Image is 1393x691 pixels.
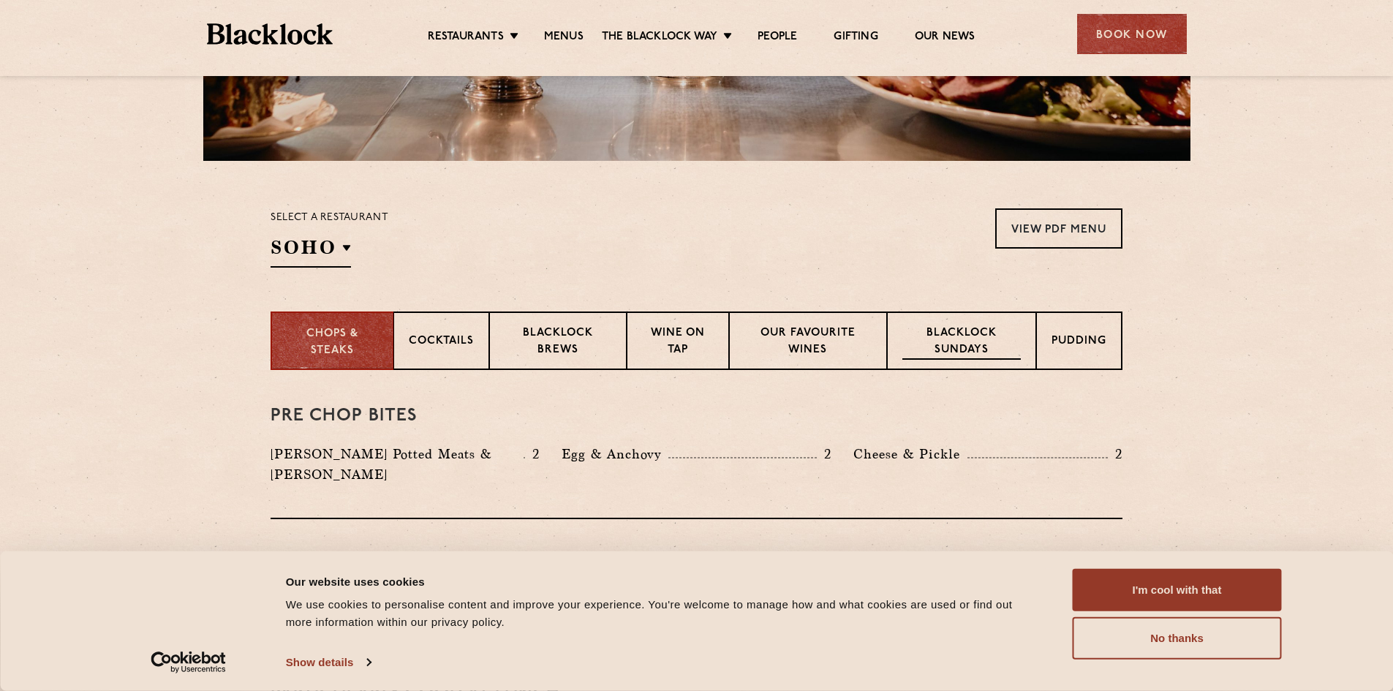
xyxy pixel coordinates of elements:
button: I'm cool with that [1073,569,1282,611]
p: Wine on Tap [642,325,714,360]
img: BL_Textured_Logo-footer-cropped.svg [207,23,333,45]
a: Our News [915,30,975,46]
p: Select a restaurant [271,208,388,227]
h3: Pre Chop Bites [271,407,1122,426]
p: Cheese & Pickle [853,444,967,464]
div: Our website uses cookies [286,573,1040,590]
p: [PERSON_NAME] Potted Meats & [PERSON_NAME] [271,444,524,485]
div: Book Now [1077,14,1187,54]
a: Usercentrics Cookiebot - opens in a new window [124,652,252,673]
a: Gifting [834,30,877,46]
p: Egg & Anchovy [562,444,668,464]
a: Menus [544,30,584,46]
p: 2 [1108,445,1122,464]
a: People [758,30,797,46]
p: Blacklock Sundays [902,325,1021,360]
p: 2 [817,445,831,464]
p: 2 [525,445,540,464]
p: Blacklock Brews [505,325,611,360]
p: Chops & Steaks [287,326,378,359]
a: Restaurants [428,30,504,46]
h2: SOHO [271,235,351,268]
a: View PDF Menu [995,208,1122,249]
a: The Blacklock Way [602,30,717,46]
p: Pudding [1052,333,1106,352]
a: Show details [286,652,371,673]
p: Our favourite wines [744,325,871,360]
button: No thanks [1073,617,1282,660]
p: Cocktails [409,333,474,352]
div: We use cookies to personalise content and improve your experience. You're welcome to manage how a... [286,596,1040,631]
